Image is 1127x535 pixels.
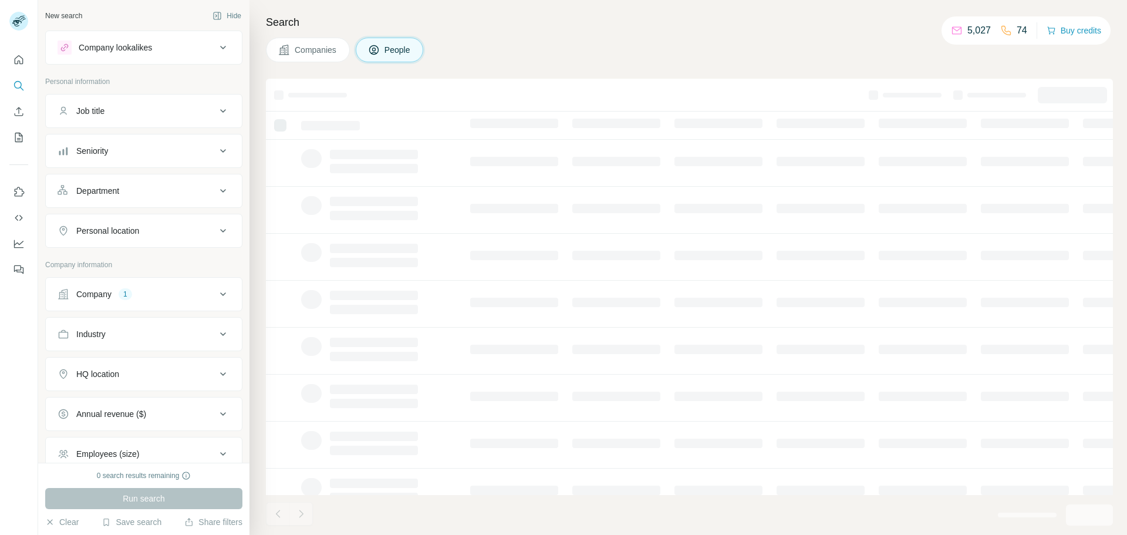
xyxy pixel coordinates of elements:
[1017,23,1027,38] p: 74
[76,145,108,157] div: Seniority
[9,75,28,96] button: Search
[9,207,28,228] button: Use Surfe API
[76,368,119,380] div: HQ location
[184,516,242,528] button: Share filters
[97,470,191,481] div: 0 search results remaining
[204,7,249,25] button: Hide
[76,288,112,300] div: Company
[1047,22,1101,39] button: Buy credits
[266,14,1113,31] h4: Search
[46,177,242,205] button: Department
[295,44,338,56] span: Companies
[76,105,104,117] div: Job title
[9,127,28,148] button: My lists
[46,320,242,348] button: Industry
[9,181,28,203] button: Use Surfe on LinkedIn
[46,400,242,428] button: Annual revenue ($)
[45,76,242,87] p: Personal information
[46,137,242,165] button: Seniority
[76,185,119,197] div: Department
[46,280,242,308] button: Company1
[46,360,242,388] button: HQ location
[967,23,991,38] p: 5,027
[9,49,28,70] button: Quick start
[102,516,161,528] button: Save search
[46,440,242,468] button: Employees (size)
[9,101,28,122] button: Enrich CSV
[119,289,132,300] div: 1
[45,260,242,270] p: Company information
[45,11,82,21] div: New search
[46,97,242,125] button: Job title
[9,259,28,280] button: Feedback
[9,233,28,254] button: Dashboard
[79,42,152,53] div: Company lookalikes
[46,33,242,62] button: Company lookalikes
[76,448,139,460] div: Employees (size)
[46,217,242,245] button: Personal location
[76,225,139,237] div: Personal location
[45,516,79,528] button: Clear
[76,408,146,420] div: Annual revenue ($)
[384,44,411,56] span: People
[76,328,106,340] div: Industry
